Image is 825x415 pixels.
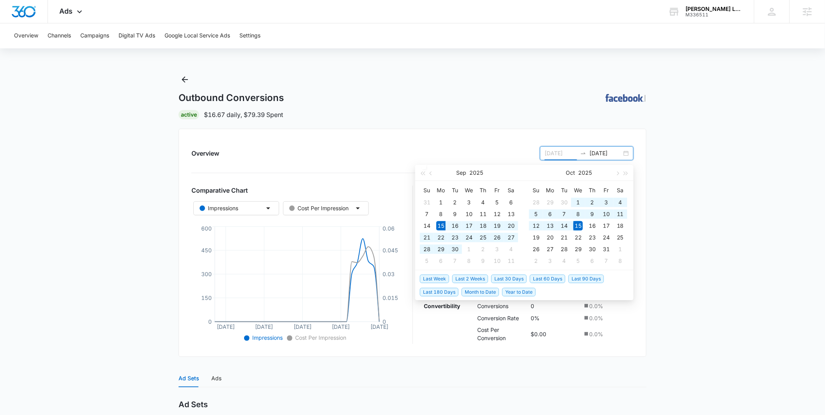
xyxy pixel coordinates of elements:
[602,233,611,242] div: 24
[529,243,543,255] td: 2025-10-26
[599,220,613,232] td: 2025-10-17
[464,198,474,207] div: 3
[204,110,283,119] p: $16.67 daily , $79.39 Spent
[686,12,743,18] div: account id
[450,198,460,207] div: 2
[574,233,583,242] div: 22
[490,197,504,208] td: 2025-09-05
[543,197,557,208] td: 2025-09-29
[424,303,460,309] strong: Convertibility
[504,197,518,208] td: 2025-09-06
[585,232,599,243] td: 2025-10-23
[530,275,565,283] span: Last 60 Days
[571,197,585,208] td: 2025-10-01
[476,300,529,312] td: Conversions
[583,302,632,310] div: 0.0 %
[12,12,19,19] img: logo_orange.svg
[557,220,571,232] td: 2025-10-14
[571,232,585,243] td: 2025-10-22
[179,374,199,383] div: Ad Sets
[251,334,283,341] span: Impressions
[557,243,571,255] td: 2025-10-28
[448,184,462,197] th: Tu
[502,288,536,296] span: Year to Date
[599,243,613,255] td: 2025-10-31
[588,209,597,219] div: 9
[602,221,611,231] div: 17
[436,221,446,231] div: 15
[434,243,448,255] td: 2025-09-29
[599,197,613,208] td: 2025-10-03
[557,232,571,243] td: 2025-10-21
[529,197,543,208] td: 2025-09-28
[588,256,597,266] div: 6
[332,323,350,330] tspan: [DATE]
[80,23,109,48] button: Campaigns
[165,23,230,48] button: Google Local Service Ads
[450,256,460,266] div: 7
[294,334,347,341] span: Cost Per Impression
[86,46,131,51] div: Keywords by Traffic
[462,243,476,255] td: 2025-10-01
[613,184,627,197] th: Sa
[571,184,585,197] th: We
[579,165,592,181] button: 2025
[599,232,613,243] td: 2025-10-24
[580,150,586,156] span: to
[420,232,434,243] td: 2025-09-21
[557,208,571,220] td: 2025-10-07
[422,256,432,266] div: 5
[490,220,504,232] td: 2025-09-19
[462,288,499,296] span: Month to Date
[602,198,611,207] div: 3
[434,208,448,220] td: 2025-09-08
[568,275,604,283] span: Last 90 Days
[436,245,446,254] div: 29
[492,221,502,231] div: 19
[686,6,743,12] div: account name
[559,245,569,254] div: 28
[436,198,446,207] div: 1
[585,197,599,208] td: 2025-10-02
[543,232,557,243] td: 2025-10-20
[616,233,625,242] div: 25
[531,198,541,207] div: 28
[613,232,627,243] td: 2025-10-25
[476,243,490,255] td: 2025-10-02
[434,197,448,208] td: 2025-09-01
[599,208,613,220] td: 2025-10-10
[613,220,627,232] td: 2025-10-18
[382,247,398,254] tspan: 0.045
[529,208,543,220] td: 2025-10-05
[543,220,557,232] td: 2025-10-13
[616,245,625,254] div: 1
[478,256,488,266] div: 9
[12,20,19,27] img: website_grey.svg
[602,209,611,219] div: 10
[529,300,581,312] td: 0
[478,198,488,207] div: 4
[616,198,625,207] div: 4
[529,184,543,197] th: Su
[571,220,585,232] td: 2025-10-15
[448,243,462,255] td: 2025-09-30
[255,323,273,330] tspan: [DATE]
[201,247,212,254] tspan: 450
[616,221,625,231] div: 18
[289,204,349,213] div: Cost Per Impression
[492,209,502,219] div: 12
[599,255,613,267] td: 2025-11-07
[613,208,627,220] td: 2025-10-11
[476,220,490,232] td: 2025-09-18
[420,255,434,267] td: 2025-10-05
[476,312,529,324] td: Conversion Rate
[545,198,555,207] div: 29
[545,221,555,231] div: 13
[179,400,208,410] h2: Ad Sets
[478,233,488,242] div: 25
[504,255,518,267] td: 2025-10-11
[585,255,599,267] td: 2025-11-06
[119,23,155,48] button: Digital TV Ads
[531,245,541,254] div: 26
[14,23,38,48] button: Overview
